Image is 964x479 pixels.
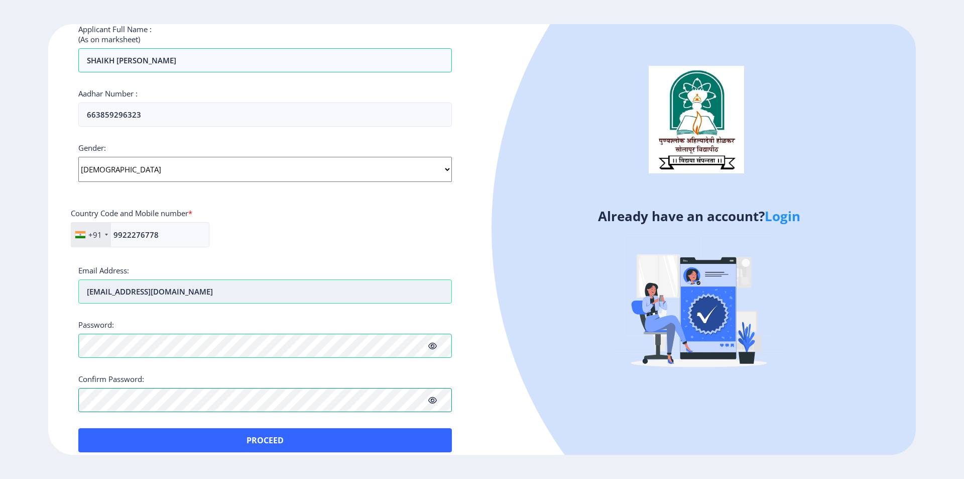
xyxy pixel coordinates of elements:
[765,207,800,225] a: Login
[649,66,744,173] img: logo
[78,374,144,384] label: Confirm Password:
[78,103,452,127] input: Aadhar Number
[71,222,209,247] input: Mobile No
[78,428,452,452] button: Proceed
[78,279,452,304] input: Email address
[490,208,908,224] h4: Already have an account?
[88,230,102,240] div: +91
[78,143,106,153] label: Gender:
[611,217,787,393] img: Verified-rafiki.svg
[78,88,138,99] label: Aadhar Number :
[78,24,152,44] label: Applicant Full Name : (As on marksheet)
[78,48,452,72] input: Full Name
[71,208,192,218] label: Country Code and Mobile number
[78,265,129,275] label: Email Address:
[71,223,111,247] div: India (भारत): +91
[78,320,114,330] label: Password:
